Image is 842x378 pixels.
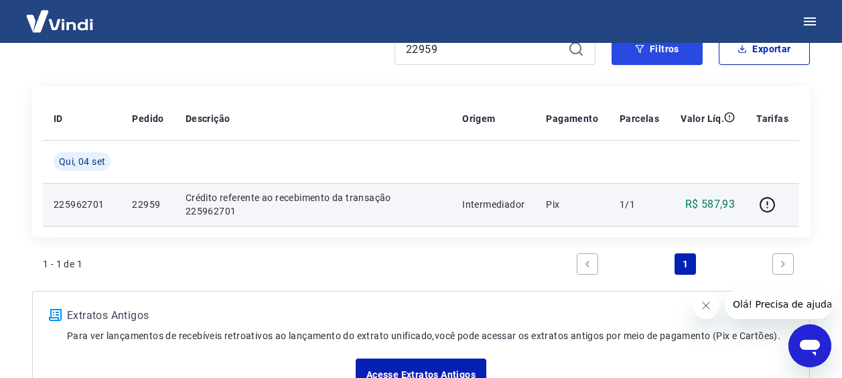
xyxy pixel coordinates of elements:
button: Filtros [612,33,703,65]
a: Previous page [577,253,598,275]
img: Vindi [16,1,103,42]
ul: Pagination [571,248,799,280]
iframe: Mensagem da empresa [725,290,831,319]
p: Origem [462,112,495,125]
p: Pix [546,198,598,211]
p: 1/1 [620,198,659,211]
p: Valor Líq. [681,112,724,125]
p: R$ 587,93 [685,196,735,212]
p: 225962701 [54,198,111,211]
button: Exportar [719,33,810,65]
p: Para ver lançamentos de recebíveis retroativos ao lançamento do extrato unificado, você pode aces... [67,329,793,342]
p: Parcelas [620,112,659,125]
input: Busque pelo número do pedido [406,39,563,59]
iframe: Fechar mensagem [693,292,719,319]
p: 1 - 1 de 1 [43,257,82,271]
p: Intermediador [462,198,524,211]
iframe: Botão para abrir a janela de mensagens [788,324,831,367]
img: ícone [49,309,62,321]
p: Pedido [132,112,163,125]
p: Descrição [186,112,230,125]
p: Extratos Antigos [67,308,793,324]
p: ID [54,112,63,125]
a: Page 1 is your current page [675,253,696,275]
span: Qui, 04 set [59,155,105,168]
span: Olá! Precisa de ajuda? [8,9,113,20]
p: 22959 [132,198,163,211]
a: Next page [772,253,794,275]
p: Crédito referente ao recebimento da transação 225962701 [186,191,441,218]
p: Pagamento [546,112,598,125]
p: Tarifas [756,112,788,125]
